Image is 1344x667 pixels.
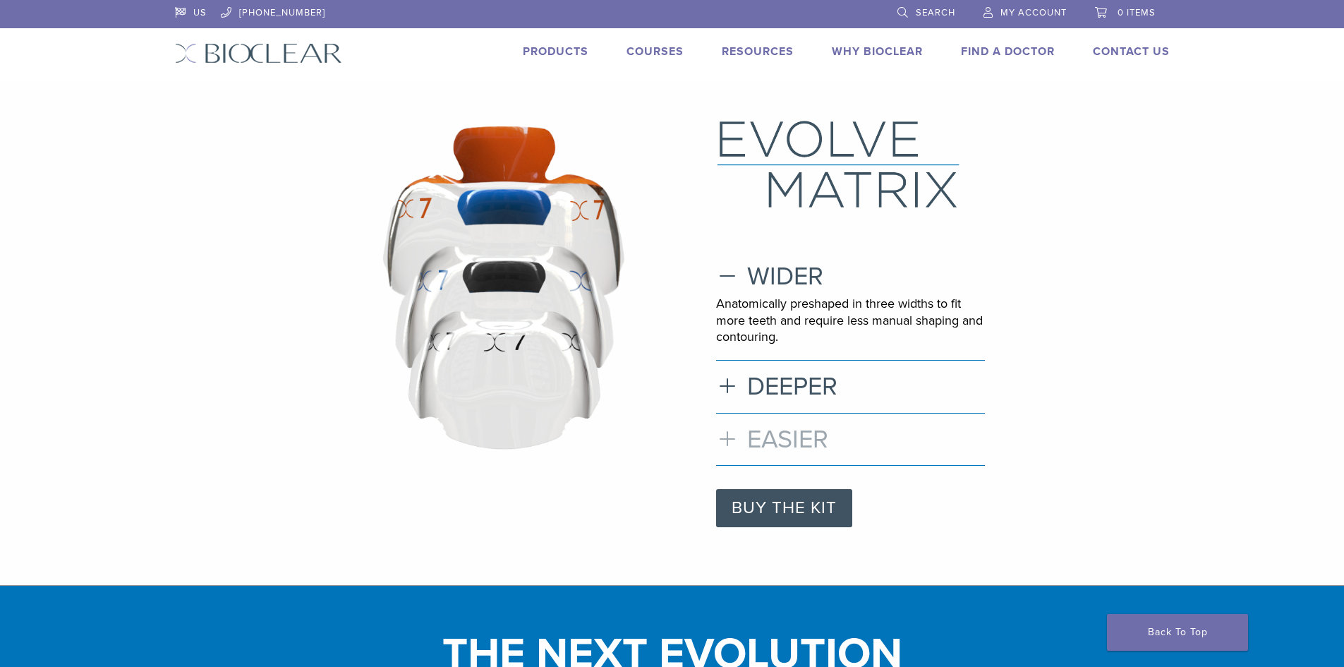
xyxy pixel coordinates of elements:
[523,44,588,59] a: Products
[1093,44,1170,59] a: Contact Us
[716,371,985,402] h3: DEEPER
[1107,614,1248,651] a: Back To Top
[961,44,1055,59] a: Find A Doctor
[175,43,342,64] img: Bioclear
[626,44,684,59] a: Courses
[722,44,794,59] a: Resources
[1000,7,1067,18] span: My Account
[716,489,852,527] a: BUY THE KIT
[832,44,923,59] a: Why Bioclear
[1118,7,1156,18] span: 0 items
[916,7,955,18] span: Search
[716,261,985,292] h3: WIDER
[716,424,985,455] h3: EASIER
[716,296,985,345] p: Anatomically preshaped in three widths to fit more teeth and require less manual shaping and cont...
